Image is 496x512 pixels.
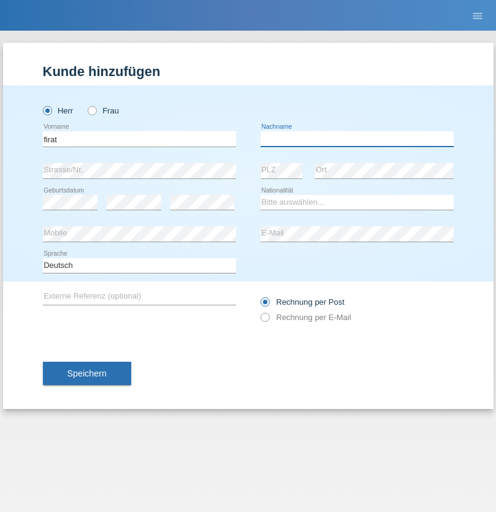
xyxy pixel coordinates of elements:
button: Speichern [43,362,131,385]
span: Speichern [67,369,107,378]
a: menu [465,12,490,19]
input: Rechnung per Post [261,297,269,313]
h1: Kunde hinzufügen [43,64,454,79]
label: Rechnung per Post [261,297,345,307]
label: Herr [43,106,74,115]
input: Herr [43,106,51,114]
input: Rechnung per E-Mail [261,313,269,328]
i: menu [471,10,484,22]
label: Rechnung per E-Mail [261,313,351,322]
label: Frau [88,106,119,115]
input: Frau [88,106,96,114]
